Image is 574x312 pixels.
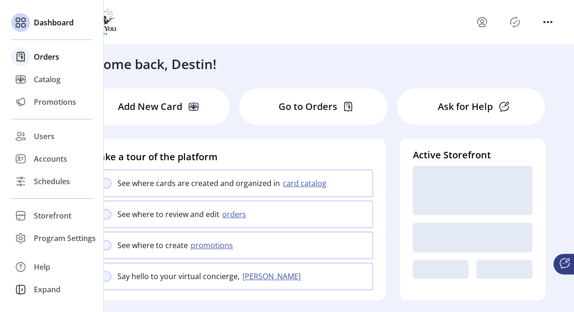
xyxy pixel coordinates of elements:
span: Program Settings [34,233,96,244]
span: Users [34,131,54,142]
span: Expand [34,284,61,295]
span: Accounts [34,153,67,164]
span: Promotions [34,96,76,108]
p: Ask for Help [438,100,493,114]
p: See where to create [117,240,188,251]
button: menu [540,15,555,30]
p: Go to Orders [278,100,337,114]
button: menu [474,15,489,30]
span: Catalog [34,74,61,85]
span: Schedules [34,176,70,187]
p: See where cards are created and organized in [117,178,280,189]
h3: Welcome back, Destin! [73,54,217,74]
p: Add New Card [118,100,182,114]
span: Orders [34,51,59,62]
span: Dashboard [34,17,74,28]
span: Help [34,261,50,273]
h4: Take a tour of the platform [94,150,373,164]
button: promotions [188,240,239,251]
h4: Active Storefront [412,148,532,162]
p: See where to review and edit [117,209,219,220]
button: card catalog [280,178,332,189]
button: [PERSON_NAME] [240,271,306,282]
span: Storefront [34,210,71,221]
p: Say hello to your virtual concierge, [117,271,240,282]
button: orders [219,209,252,220]
button: Publisher Panel [507,15,522,30]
